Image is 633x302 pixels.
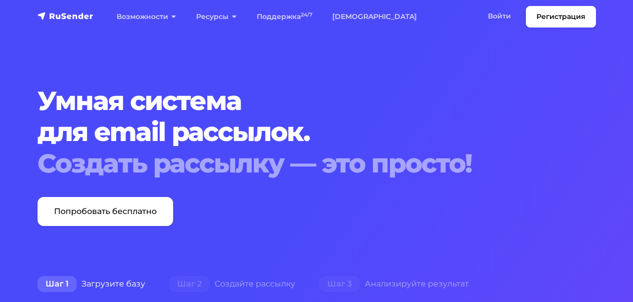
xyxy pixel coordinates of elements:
sup: 24/7 [301,11,312,18]
a: Ресурсы [186,6,247,27]
span: Шаг 2 [169,276,210,292]
div: Анализируйте результат [307,274,481,294]
a: Регистрация [526,6,596,27]
a: Возможности [107,6,186,27]
span: Шаг 3 [319,276,360,292]
a: Войти [478,6,521,26]
div: Загрузите базу [26,274,157,294]
div: Создайте рассылку [157,274,307,294]
a: Поддержка24/7 [247,6,322,27]
img: RuSender [38,11,94,21]
span: Шаг 1 [38,276,77,292]
h1: Умная система для email рассылок. [38,85,596,179]
a: Попробовать бесплатно [38,197,173,226]
div: Создать рассылку — это просто! [38,148,596,179]
a: [DEMOGRAPHIC_DATA] [322,6,427,27]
